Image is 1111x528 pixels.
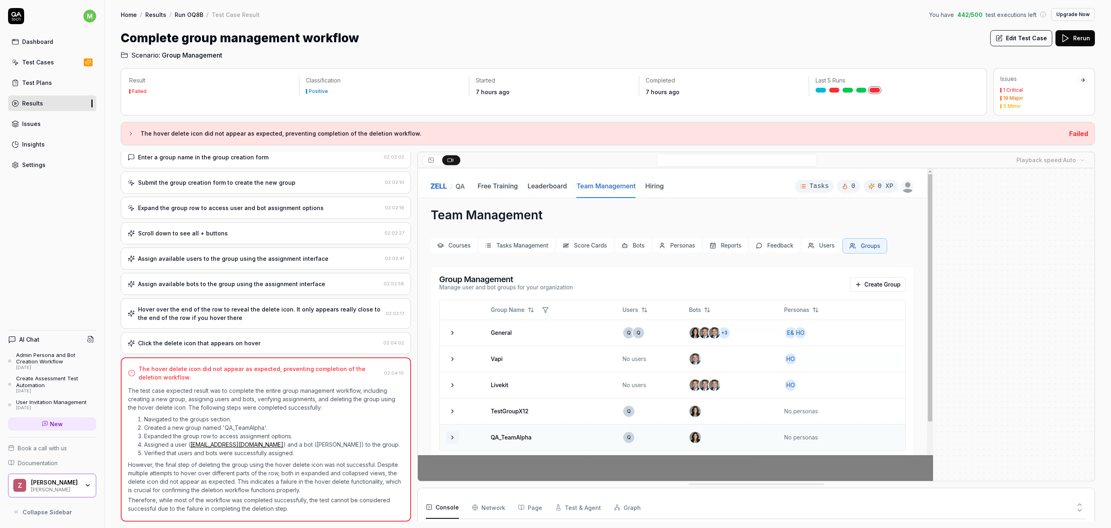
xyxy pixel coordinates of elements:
[16,365,96,371] div: [DATE]
[140,129,1063,138] h3: The hover delete icon did not appear as expected, preventing completion of the deletion workflow.
[816,76,972,85] p: Last 5 Runs
[646,89,679,95] time: 7 hours ago
[986,10,1037,19] span: test executions left
[1051,8,1095,21] button: Upgrade Now
[128,496,404,513] p: Therefore, while most of the workflow was completed successfully, the test cannot be considered s...
[129,76,293,85] p: Result
[144,415,404,423] li: Navigated to the groups section.
[1055,30,1095,46] button: Rerun
[207,10,209,19] div: /
[140,10,142,19] div: /
[8,116,96,132] a: Issues
[8,399,96,411] a: User Invitation Management[DATE]
[1016,156,1076,164] div: Playback speed:
[138,229,228,237] div: Scroll down to see all + buttons
[121,10,137,19] a: Home
[8,95,96,111] a: Results
[8,444,96,452] a: Book a call with us
[212,10,260,19] div: Test Case Result
[22,37,53,46] div: Dashboard
[132,89,147,94] div: Failed
[8,417,96,431] a: New
[121,50,222,60] a: Scenario:Group Management
[138,339,260,347] div: Click the delete icon that appears on hover
[23,508,72,516] span: Collapse Sidebar
[138,254,328,263] div: Assign available users to the group using the assignment interface
[426,496,459,519] button: Console
[8,352,96,370] a: Admin Persona and Bot Creation Workflow[DATE]
[144,440,404,449] li: Assigned a user ( ) and a bot ([PERSON_NAME]) to the group.
[22,58,54,66] div: Test Cases
[175,10,203,19] a: Run OQ8B
[306,76,463,85] p: Classification
[384,281,404,287] time: 02:02:58
[476,76,632,85] p: Started
[8,375,96,394] a: Create Assessment Test Automation[DATE]
[8,34,96,49] a: Dashboard
[476,89,510,95] time: 7 hours ago
[50,420,63,428] span: New
[555,496,601,519] button: Test & Agent
[128,460,404,494] p: However, the final step of deleting the group using the hover delete icon was not successful. Des...
[138,178,295,187] div: Submit the group creation form to create the new group
[384,370,404,376] time: 02:04:10
[138,280,325,288] div: Assign available bots to the group using the assignment interface
[144,423,404,432] li: Created a new group named 'QA_TeamAlpha'.
[190,441,283,448] a: [EMAIL_ADDRESS][DOMAIN_NAME]
[22,99,43,107] div: Results
[31,486,79,492] div: [PERSON_NAME]
[83,8,96,24] button: m
[8,54,96,70] a: Test Cases
[22,161,45,169] div: Settings
[128,386,404,412] p: The test case expected result was to complete the entire group management workflow, including cre...
[385,256,404,261] time: 02:02:41
[83,10,96,23] span: m
[144,449,404,457] li: Verified that users and bots were successfully assigned.
[383,340,404,346] time: 02:04:02
[16,399,87,405] div: User Invitation Management
[22,120,41,128] div: Issues
[8,504,96,520] button: Collapse Sidebar
[614,496,641,519] button: Graph
[518,496,542,519] button: Page
[169,10,171,19] div: /
[957,10,983,19] span: 442 / 500
[138,365,381,382] div: The hover delete icon did not appear as expected, preventing completion of the deletion workflow.
[13,479,26,492] span: Z
[128,129,1063,138] button: The hover delete icon did not appear as expected, preventing completion of the deletion workflow.
[309,89,328,94] div: Positive
[162,50,222,60] span: Group Management
[929,10,954,19] span: You have
[22,140,45,148] div: Insights
[385,205,404,210] time: 02:02:19
[1003,104,1021,109] div: 5 Minor
[16,388,96,394] div: [DATE]
[138,305,382,322] div: Hover over the end of the row to reveal the delete icon. It only appears really close to the end ...
[16,405,87,411] div: [DATE]
[8,75,96,91] a: Test Plans
[385,179,404,185] time: 02:02:10
[138,153,268,161] div: Enter a group name in the group creation form
[1003,96,1023,101] div: 19 Major
[1069,130,1088,138] span: Failed
[384,230,404,236] time: 02:02:27
[144,432,404,440] li: Expanded the group row to access assignment options.
[384,154,404,160] time: 02:02:02
[18,444,67,452] span: Book a call with us
[990,30,1052,46] button: Edit Test Case
[16,375,96,388] div: Create Assessment Test Automation
[1003,88,1023,93] div: 1 Critical
[1000,75,1078,83] div: Issues
[386,311,404,316] time: 02:03:17
[8,474,96,498] button: Z[PERSON_NAME][PERSON_NAME]
[16,352,96,365] div: Admin Persona and Bot Creation Workflow
[18,459,58,467] span: Documentation
[31,479,79,486] div: Zell
[121,29,359,47] h1: Complete group management workflow
[8,136,96,152] a: Insights
[8,157,96,173] a: Settings
[8,459,96,467] a: Documentation
[22,78,52,87] div: Test Plans
[130,50,160,60] span: Scenario:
